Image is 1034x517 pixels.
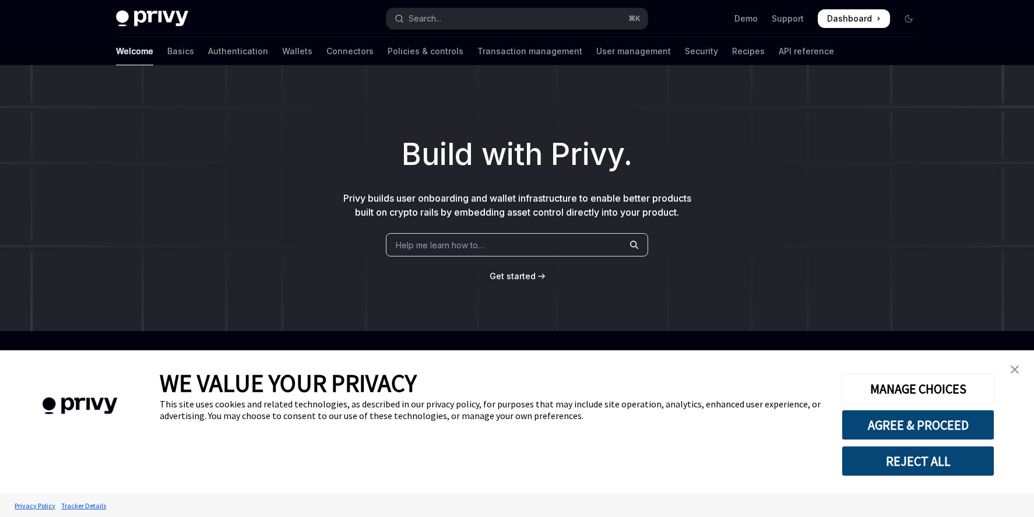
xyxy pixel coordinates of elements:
[477,37,582,65] a: Transaction management
[396,239,484,251] span: Help me learn how to…
[827,13,872,24] span: Dashboard
[685,37,718,65] a: Security
[490,271,536,281] span: Get started
[596,37,671,65] a: User management
[208,37,268,65] a: Authentication
[628,14,641,23] span: ⌘ K
[1003,358,1026,381] a: close banner
[779,37,834,65] a: API reference
[409,12,441,26] div: Search...
[490,270,536,282] a: Get started
[388,37,463,65] a: Policies & controls
[818,9,890,28] a: Dashboard
[116,37,153,65] a: Welcome
[732,37,765,65] a: Recipes
[58,495,109,516] a: Tracker Details
[343,192,691,218] span: Privy builds user onboarding and wallet infrastructure to enable better products built on crypto ...
[19,132,1015,177] h1: Build with Privy.
[842,410,994,440] button: AGREE & PROCEED
[899,9,918,28] button: Toggle dark mode
[116,10,188,27] img: dark logo
[282,37,312,65] a: Wallets
[842,374,994,404] button: MANAGE CHOICES
[326,37,374,65] a: Connectors
[842,446,994,476] button: REJECT ALL
[772,13,804,24] a: Support
[1011,365,1019,374] img: close banner
[160,368,417,398] span: WE VALUE YOUR PRIVACY
[17,381,142,431] img: company logo
[386,8,648,29] button: Open search
[734,13,758,24] a: Demo
[12,495,58,516] a: Privacy Policy
[167,37,194,65] a: Basics
[160,398,824,421] div: This site uses cookies and related technologies, as described in our privacy policy, for purposes...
